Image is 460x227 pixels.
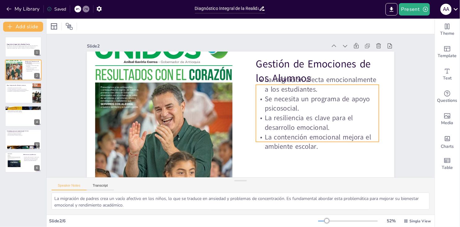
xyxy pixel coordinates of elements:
[5,106,42,126] div: 4
[5,60,42,80] div: 2
[256,75,379,94] p: La migración afecta emocionalmente a los estudiantes.
[25,67,40,69] p: La resiliencia es clave para el desarrollo emocional.
[7,43,30,45] strong: Diagnóstico Integral de la Realidad Escolar
[441,143,454,150] span: Charts
[34,165,40,171] div: 6
[5,4,42,14] button: My Library
[435,63,460,86] div: Add text boxes
[7,108,40,109] p: La migración genera vacíos afectivos en los niños.
[256,132,379,152] p: La contención emocional mejora el ambiente escolar.
[256,57,379,85] p: Gestión de Emociones de los Alumnos
[7,91,31,92] p: Se necesita un enfoque integral en la enseñanza.
[435,19,460,41] div: Change the overall theme
[437,97,458,104] span: Questions
[52,184,87,190] button: Speaker Notes
[7,88,31,89] p: Dificultades en la extracción de ideas.
[7,130,40,132] p: Estrategias para la Comprensión Lectora
[435,153,460,175] div: Add a table
[23,158,40,159] p: Relevancia de la comprensión lectora.
[34,73,40,79] div: 2
[442,164,453,171] span: Table
[25,65,40,67] p: Se necesita un programa de apoyo psicosocial.
[34,50,40,55] div: 1
[7,134,40,136] p: Estimular procesos cognitivos superiores.
[7,132,40,134] p: Capacitación docente como prioridad.
[440,30,454,37] span: Theme
[435,108,460,130] div: Add images, graphics, shapes or video
[25,60,40,64] p: Gestión de Emociones de los Alumnos
[47,6,66,12] div: Saved
[34,119,40,125] div: 4
[34,96,40,102] div: 3
[435,41,460,63] div: Add ready made slides
[7,84,31,86] p: Baja Comprensión Global y Lectora
[7,110,40,111] p: Impacto negativo en la salud mental.
[52,193,430,210] textarea: La migración de padres crea un vacío afectivo en los niños, lo que se traduce en ansiedad y probl...
[7,131,40,132] p: Diseñar estrategias diferenciadas es esencial.
[5,83,42,103] div: 3
[23,160,40,161] p: Apoyo a la comunidad educativa.
[386,3,398,16] button: Export to PowerPoint
[5,152,42,173] div: 6
[256,113,379,133] p: La resiliencia es clave para el desarrollo emocional.
[195,4,259,13] input: Insert title
[441,120,453,126] span: Media
[87,184,114,190] button: Transcript
[23,159,40,160] p: Necesidad de intervención educativa.
[25,69,40,71] p: La contención emocional mejora el ambiente escolar.
[34,142,40,148] div: 5
[65,23,73,30] span: Position
[399,3,430,16] button: Present
[7,111,40,113] p: Necesidad de intervenciones específicas.
[25,62,40,65] p: La migración afecta emocionalmente a los estudiantes.
[49,21,59,31] div: Layout
[3,22,43,32] button: Add slide
[440,3,452,16] button: a a
[440,4,452,15] div: a a
[5,129,42,150] div: 5
[409,219,431,224] span: Single View
[7,45,40,49] p: Este diagnóstico aborda las problemáticas emocionales y cognitivas que enfrentan los estudiantes ...
[87,43,327,49] div: Slide 2
[384,218,399,224] div: 52 %
[49,218,318,224] div: Slide 2 / 6
[7,109,40,111] p: Desestructuración familiar como consecuencia.
[23,154,40,156] p: Referencias Académicas
[7,89,31,90] p: Estrategias pedagógicas innovadoras son necesarias.
[435,86,460,108] div: Get real-time input from your audience
[5,37,42,57] div: 1
[7,107,40,109] p: Impacto de la Migración en la Salud Mental
[7,90,31,91] p: La comprensión lectora afecta el rendimiento académico.
[435,130,460,153] div: Add charts and graphs
[443,75,452,82] span: Text
[23,157,40,158] p: Estudios sobre migración y salud mental.
[438,52,457,59] span: Template
[7,134,40,135] p: Uso de recursos didácticos variados.
[256,94,379,113] p: Se necesita un programa de apoyo psicosocial.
